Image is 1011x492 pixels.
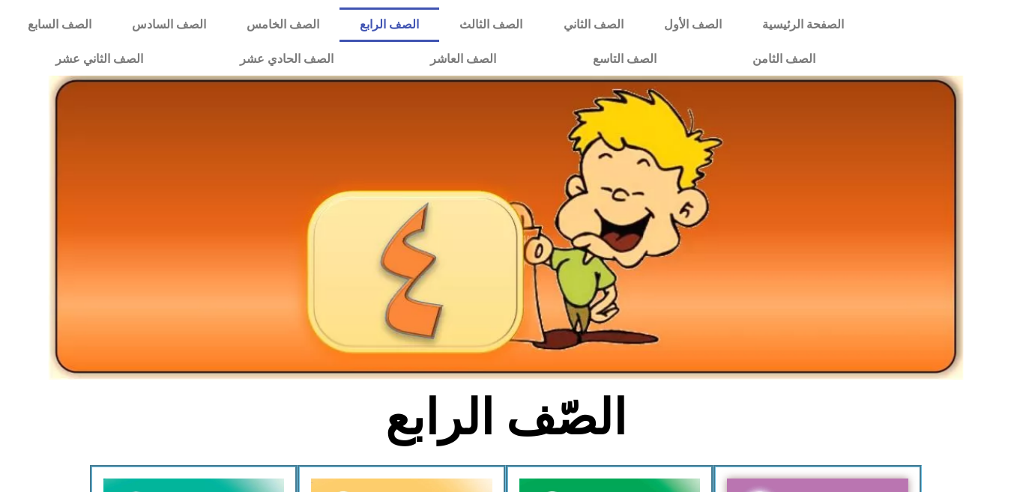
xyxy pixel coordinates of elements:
a: الصف الثامن [704,42,864,76]
a: الصف العاشر [382,42,545,76]
a: الصفحة الرئيسية [742,7,864,42]
h2: الصّف الرابع [258,389,753,447]
a: الصف الخامس [226,7,339,42]
a: الصف التاسع [544,42,704,76]
a: الصف الثاني عشر [7,42,192,76]
a: الصف الثالث [439,7,543,42]
a: الصف الحادي عشر [192,42,382,76]
a: الصف الرابع [339,7,439,42]
a: الصف السابع [7,7,112,42]
a: الصف الثاني [543,7,644,42]
a: الصف السادس [112,7,226,42]
a: الصف الأول [644,7,742,42]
